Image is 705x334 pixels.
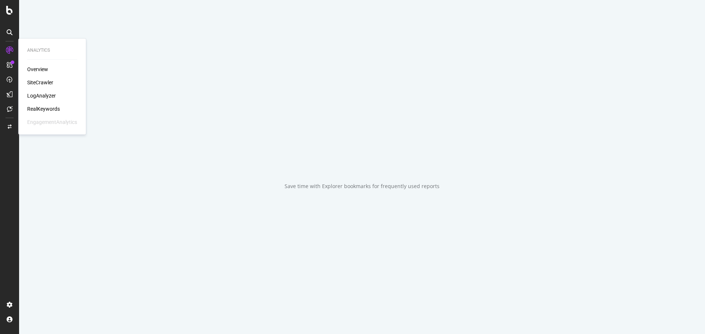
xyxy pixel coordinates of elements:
[285,183,440,190] div: Save time with Explorer bookmarks for frequently used reports
[27,79,53,86] a: SiteCrawler
[336,144,388,171] div: animation
[27,66,48,73] a: Overview
[27,118,77,126] div: EngagementAnalytics
[27,47,77,54] div: Analytics
[27,92,56,99] a: LogAnalyzer
[27,105,60,113] a: RealKeywords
